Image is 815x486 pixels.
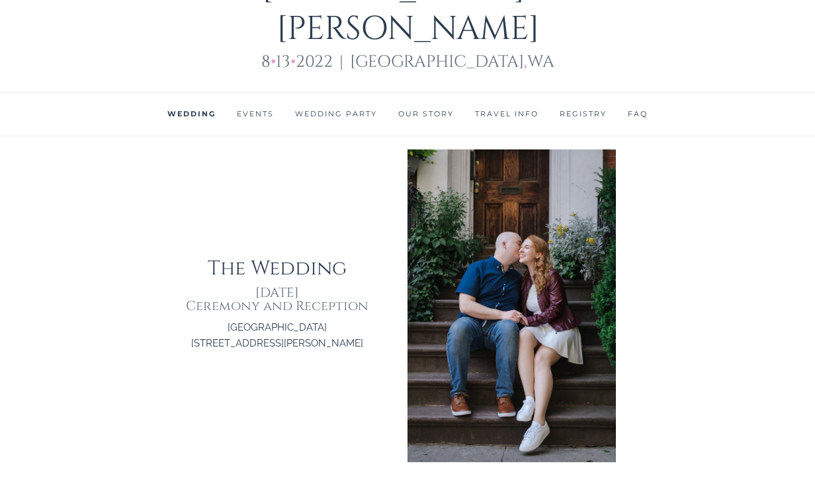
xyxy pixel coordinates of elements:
p: [DATE] Ceremony and Reception [173,286,381,313]
p: [GEOGRAPHIC_DATA] [STREET_ADDRESS][PERSON_NAME] [173,319,381,351]
a: Registry [560,109,607,118]
a: Events [237,109,274,118]
a: Travel Info [475,109,538,118]
img: alex-and-lindsey-stairs.jpg [407,149,616,462]
span: • [290,51,296,73]
p: 8 13 2022 [GEOGRAPHIC_DATA] WA [173,49,642,92]
a: FAQ [628,109,648,118]
span: | [339,51,343,73]
span: , [524,51,527,73]
a: Wedding [167,109,216,118]
a: Our Story [398,109,454,118]
span: • [271,51,276,73]
a: Wedding Party [295,109,377,118]
p: The Wedding [173,259,381,278]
